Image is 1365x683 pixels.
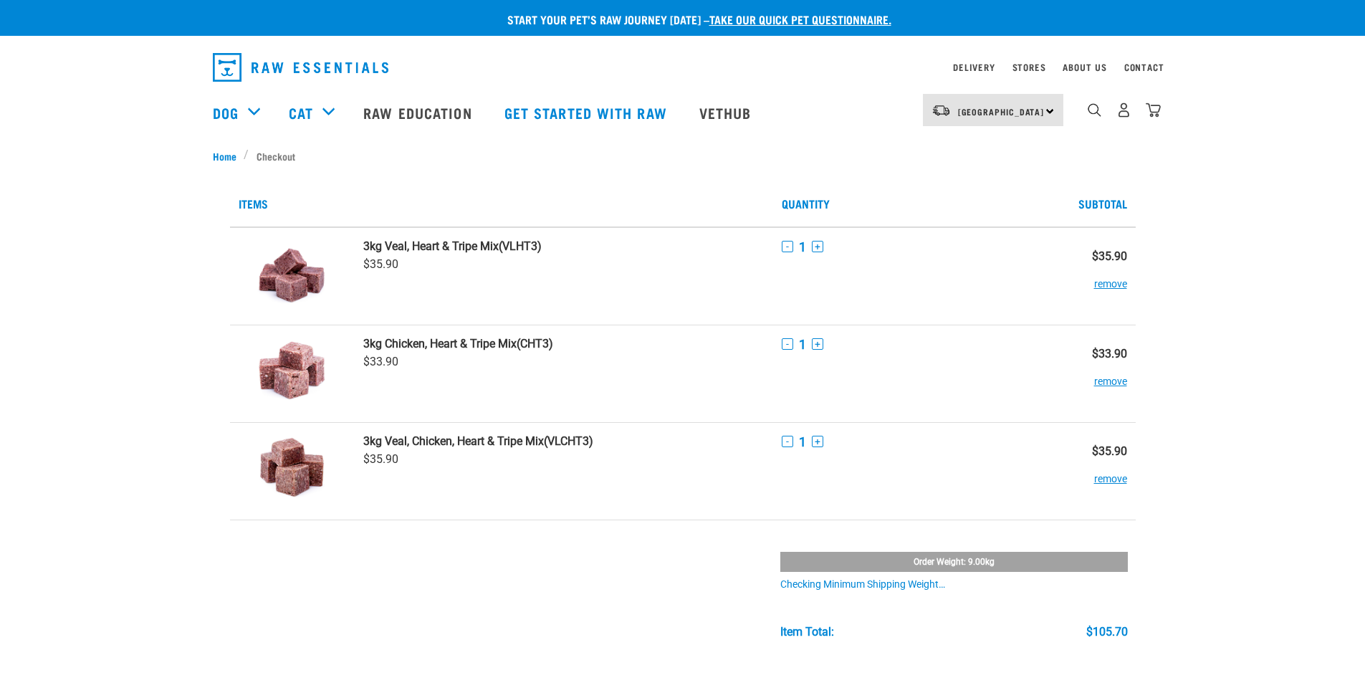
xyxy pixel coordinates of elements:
[363,257,398,271] span: $35.90
[363,434,765,448] a: 3kg Veal, Chicken, Heart & Tripe Mix(VLCHT3)
[931,104,951,117] img: van-moving.png
[1094,263,1127,291] button: remove
[363,355,398,368] span: $33.90
[1116,102,1131,118] img: user.png
[1012,65,1046,70] a: Stores
[1045,422,1135,520] td: $35.90
[255,239,329,313] img: Veal, Heart & Tripe Mix
[780,579,1128,591] div: Checking minimum shipping weight…
[1088,103,1101,117] img: home-icon-1@2x.png
[255,434,329,508] img: Veal, Chicken, Heart & Tripe Mix
[1045,227,1135,325] td: $35.90
[363,337,765,350] a: 3kg Chicken, Heart & Tripe Mix(CHT3)
[363,434,544,448] strong: 3kg Veal, Chicken, Heart & Tripe Mix
[363,452,398,466] span: $35.90
[1094,458,1127,486] button: remove
[1045,181,1135,227] th: Subtotal
[289,102,313,123] a: Cat
[363,239,499,253] strong: 3kg Veal, Heart & Tripe Mix
[782,241,793,252] button: -
[213,148,1153,163] nav: breadcrumbs
[799,337,806,352] span: 1
[685,84,770,141] a: Vethub
[958,109,1045,114] span: [GEOGRAPHIC_DATA]
[1045,325,1135,422] td: $33.90
[1086,626,1128,639] div: $105.70
[349,84,489,141] a: Raw Education
[812,241,823,252] button: +
[773,181,1045,227] th: Quantity
[213,148,244,163] a: Home
[782,338,793,350] button: -
[255,337,329,411] img: Chicken, Heart & Tripe Mix
[1146,102,1161,118] img: home-icon@2x.png
[363,239,765,253] a: 3kg Veal, Heart & Tripe Mix(VLHT3)
[780,626,834,639] div: Item Total:
[812,338,823,350] button: +
[490,84,685,141] a: Get started with Raw
[201,47,1164,87] nav: dropdown navigation
[799,434,806,449] span: 1
[953,65,995,70] a: Delivery
[780,552,1128,572] div: Order weight: 9.00kg
[363,337,517,350] strong: 3kg Chicken, Heart & Tripe Mix
[213,102,239,123] a: Dog
[1094,360,1127,388] button: remove
[812,436,823,447] button: +
[230,181,773,227] th: Items
[1124,65,1164,70] a: Contact
[213,53,388,82] img: Raw Essentials Logo
[782,436,793,447] button: -
[1063,65,1106,70] a: About Us
[709,16,891,22] a: take our quick pet questionnaire.
[799,239,806,254] span: 1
